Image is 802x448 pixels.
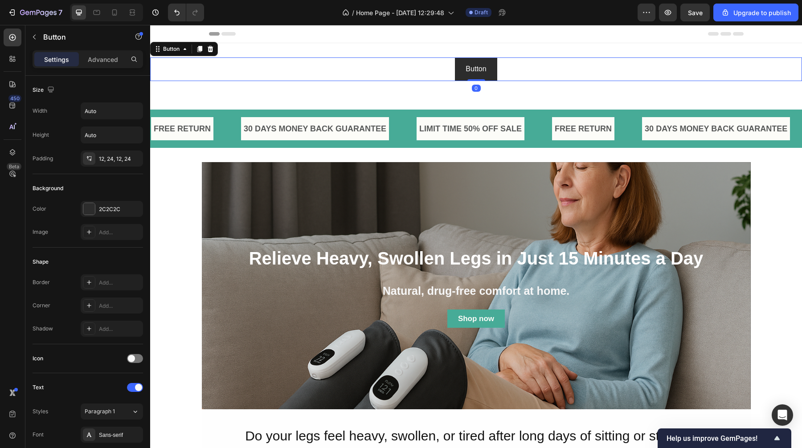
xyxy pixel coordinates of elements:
[494,96,638,112] div: 30 DAYS MONEY BACK GUARANTEE
[772,404,793,426] div: Open Intercom Messenger
[99,205,141,213] div: 2C2C2C
[297,285,355,303] button: Shop now
[99,325,141,333] div: Add...
[4,97,61,111] p: FREE RETURN
[233,260,420,272] strong: Natural, drug-free comfort at home.
[168,4,204,21] div: Undo/Redo
[33,431,44,439] div: Font
[52,137,601,384] div: Overlay
[88,55,118,64] p: Advanced
[352,8,354,17] span: /
[95,403,557,418] span: Do your legs feel heavy, swollen, or tired after long days of sitting or standing?
[52,137,601,384] div: Background Image
[33,228,48,236] div: Image
[315,38,336,51] p: Button
[58,7,62,18] p: 7
[680,4,710,21] button: Save
[7,163,21,170] div: Beta
[99,155,141,163] div: 12, 24, 12, 24
[33,258,49,266] div: Shape
[33,407,48,415] div: Styles
[93,96,237,112] div: 30 DAYS MONEY BACK GUARANTEE
[43,32,119,42] p: Button
[322,60,331,67] div: 0
[33,383,44,391] div: Text
[33,84,56,96] div: Size
[33,155,53,163] div: Padding
[44,55,69,64] p: Settings
[99,431,141,439] div: Sans-serif
[33,184,63,192] div: Background
[33,301,50,310] div: Corner
[81,403,143,419] button: Paragraph 1
[713,4,798,21] button: Upgrade to publish
[99,279,141,287] div: Add...
[305,33,347,56] button: <p>Button</p>
[33,131,49,139] div: Height
[99,228,141,236] div: Add...
[688,9,703,16] span: Save
[33,278,50,286] div: Border
[405,97,462,111] p: FREE RETURN
[721,8,791,17] div: Upgrade to publish
[667,433,782,444] button: Show survey - Help us improve GemPages!
[99,302,141,310] div: Add...
[33,354,43,362] div: Icon
[11,20,31,28] div: Button
[85,407,115,415] span: Paragraph 1
[475,8,488,16] span: Draft
[667,434,772,443] span: Help us improve GemPages!
[81,127,143,143] input: Auto
[33,325,53,333] div: Shadow
[150,25,802,448] iframe: Design area
[8,95,21,102] div: 450
[269,97,372,111] p: LIMIT TIME 50% OFF SALE
[99,224,553,243] strong: Relieve Heavy, Swollen Legs in Just 15 Minutes a Day
[81,103,143,119] input: Auto
[33,205,46,213] div: Color
[356,8,444,17] span: Home Page - [DATE] 12:29:48
[33,107,47,115] div: Width
[4,4,66,21] button: 7
[308,288,344,300] div: Shop now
